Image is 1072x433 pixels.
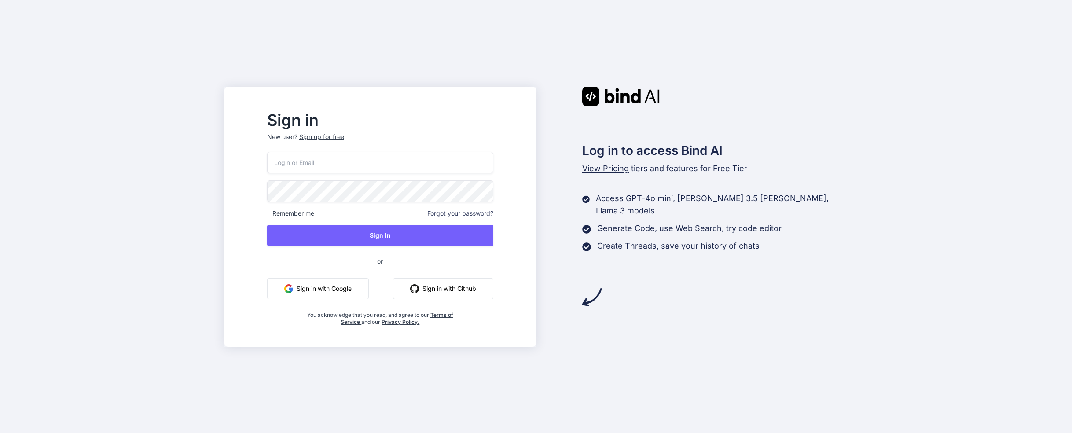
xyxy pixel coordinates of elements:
button: Sign In [267,225,493,246]
span: Forgot your password? [427,209,493,218]
button: Sign in with Google [267,278,369,299]
a: Terms of Service [341,312,453,325]
span: or [342,250,418,272]
input: Login or Email [267,152,493,173]
div: You acknowledge that you read, and agree to our and our [305,306,455,326]
p: Access GPT-4o mini, [PERSON_NAME] 3.5 [PERSON_NAME], Llama 3 models [596,192,848,217]
p: Generate Code, use Web Search, try code editor [597,222,782,235]
h2: Sign in [267,113,493,127]
span: Remember me [267,209,314,218]
a: Privacy Policy. [382,319,419,325]
img: arrow [582,287,602,307]
p: Create Threads, save your history of chats [597,240,760,252]
img: google [284,284,293,293]
button: Sign in with Github [393,278,493,299]
p: New user? [267,132,493,152]
h2: Log in to access Bind AI [582,141,848,160]
img: github [410,284,419,293]
div: Sign up for free [299,132,344,141]
p: tiers and features for Free Tier [582,162,848,175]
span: View Pricing [582,164,629,173]
img: Bind AI logo [582,87,660,106]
